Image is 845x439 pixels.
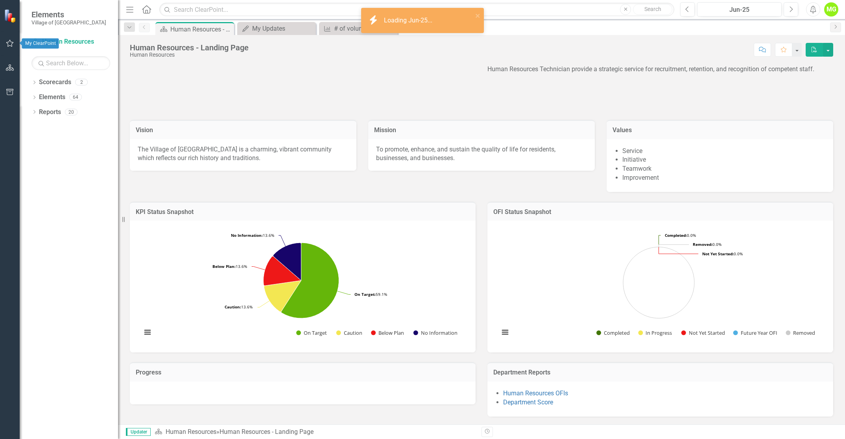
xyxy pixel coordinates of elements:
[252,24,314,33] div: My Updates
[296,330,328,336] button: Show On Target
[622,155,825,164] li: Initiative
[354,291,387,297] text: 59.1%
[138,227,468,345] div: Chart. Highcharts interactive chart.
[304,329,327,336] text: On Target
[170,24,232,34] div: Human Resources - Landing Page
[130,43,249,52] div: Human Resources - Landing Page
[493,369,827,376] h3: Department Reports
[4,9,18,22] img: ClearPoint Strategy
[604,329,630,336] text: Completed
[638,330,672,336] button: Show In Progress
[702,251,743,256] text: 0.0%
[155,428,476,437] div: »
[793,329,815,336] text: Removed
[231,232,274,238] text: 13.6%
[495,227,822,345] svg: Interactive chart
[136,369,470,376] h3: Progress
[503,389,568,397] a: Human Resources OFIs
[376,145,587,163] p: To promote, enhance, and sustain the quality of life for residents, businesses, and businesses.
[693,242,712,247] tspan: Removed:
[22,39,59,49] div: My ClearPoint
[697,2,782,17] button: Jun-25
[31,19,106,26] small: Village of [GEOGRAPHIC_DATA]
[321,24,396,33] a: # of voluntary separations (excluding retirements)
[824,2,838,17] button: MG
[39,93,65,102] a: Elements
[231,232,263,238] tspan: No Information:
[665,232,696,238] text: 0.0%
[225,304,253,310] text: 13.6%
[378,329,404,336] text: Below Plan
[212,264,247,269] text: 13.6%
[622,164,825,173] li: Teamwork
[239,24,314,33] a: My Updates
[31,37,110,46] a: Human Resources
[130,52,249,58] div: Human Resources
[665,232,687,238] tspan: Completed:
[475,11,481,20] button: close
[700,5,779,15] div: Jun-25
[633,4,672,15] button: Search
[384,16,434,25] div: Loading Jun-25...
[500,327,511,338] button: View chart menu, Chart
[644,6,661,12] span: Search
[31,56,110,70] input: Search Below...
[273,243,301,281] path: No Information, 3.
[374,127,589,134] h3: Mission
[334,24,396,33] div: # of voluntary separations (excluding retirements)
[65,109,77,115] div: 20
[138,145,349,163] p: The Village of [GEOGRAPHIC_DATA] is a charming, vibrant community which reflects our rich history...
[225,304,241,310] tspan: Caution:
[493,208,827,216] h3: OFI Status Snapshot
[264,256,301,286] path: Below Plan, 3.
[31,10,106,19] span: Elements
[142,327,153,338] button: View chart menu, Chart
[69,94,82,101] div: 64
[220,428,314,435] div: Human Resources - Landing Page
[741,329,777,336] text: Future Year OFI
[212,264,236,269] tspan: Below Plan:
[413,330,458,336] button: Show No Information
[136,127,351,134] h3: Vision
[344,329,362,336] text: Caution
[622,173,825,183] li: Improvement
[336,330,363,336] button: Show Caution
[166,428,216,435] a: Human Resources
[281,243,339,319] path: On Target, 13.
[646,329,672,336] text: In Progress
[622,147,825,156] li: Service
[689,329,725,336] text: Not Yet Started
[159,3,674,17] input: Search ClearPoint...
[75,79,88,86] div: 2
[693,242,721,247] text: 0.0%
[596,330,629,336] button: Show Completed
[421,329,458,336] text: No Information
[354,291,376,297] tspan: On Target:
[702,251,734,256] tspan: Not Yet Started:
[264,280,301,312] path: Caution, 3.
[733,330,777,336] button: Show Future Year OFI
[495,227,825,345] div: Chart. Highcharts interactive chart.
[39,108,61,117] a: Reports
[786,330,815,336] button: Show Removed
[681,330,725,336] button: Show Not Yet Started
[371,330,405,336] button: Show Below Plan
[613,127,827,134] h3: Values
[39,78,71,87] a: Scorecards
[138,227,465,345] svg: Interactive chart
[503,398,553,406] a: Department Score
[136,208,470,216] h3: KPI Status Snapshot
[126,428,151,436] span: Updater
